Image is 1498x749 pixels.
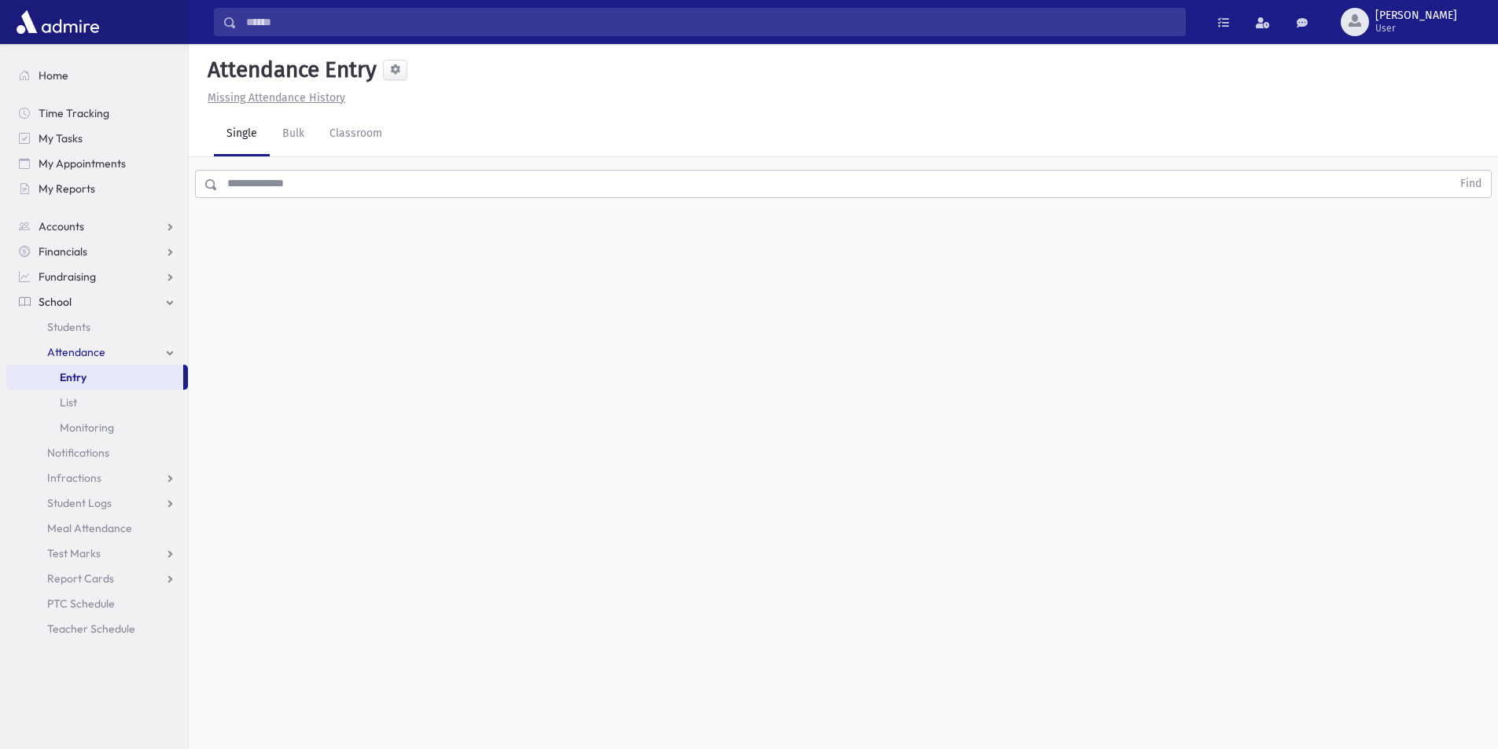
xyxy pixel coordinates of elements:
a: PTC Schedule [6,591,188,616]
a: Test Marks [6,541,188,566]
a: Home [6,63,188,88]
a: Infractions [6,465,188,490]
span: Entry [60,370,86,384]
a: Single [214,112,270,156]
a: Bulk [270,112,317,156]
a: Time Tracking [6,101,188,126]
span: User [1375,22,1457,35]
span: Meal Attendance [47,521,132,535]
u: Missing Attendance History [208,91,345,105]
span: My Appointments [39,156,126,171]
span: Monitoring [60,420,114,435]
a: Accounts [6,214,188,239]
span: Accounts [39,219,84,233]
span: Teacher Schedule [47,622,135,636]
span: Notifications [47,446,109,460]
span: My Tasks [39,131,83,145]
span: [PERSON_NAME] [1375,9,1457,22]
a: Students [6,314,188,340]
a: Financials [6,239,188,264]
span: Students [47,320,90,334]
a: Missing Attendance History [201,91,345,105]
a: My Tasks [6,126,188,151]
a: Notifications [6,440,188,465]
a: Report Cards [6,566,188,591]
a: My Reports [6,176,188,201]
button: Find [1451,171,1491,197]
a: Classroom [317,112,395,156]
a: Student Logs [6,490,188,516]
h5: Attendance Entry [201,57,377,83]
img: AdmirePro [13,6,103,38]
span: Home [39,68,68,83]
span: Attendance [47,345,105,359]
span: PTC Schedule [47,597,115,611]
span: Time Tracking [39,106,109,120]
input: Search [237,8,1185,36]
span: Test Marks [47,546,101,560]
a: List [6,390,188,415]
a: Fundraising [6,264,188,289]
span: Fundraising [39,270,96,284]
a: My Appointments [6,151,188,176]
a: Meal Attendance [6,516,188,541]
span: Financials [39,244,87,259]
span: Report Cards [47,571,114,586]
span: School [39,295,72,309]
a: Monitoring [6,415,188,440]
span: My Reports [39,182,95,196]
a: Teacher Schedule [6,616,188,641]
span: Student Logs [47,496,112,510]
span: Infractions [47,471,101,485]
span: List [60,395,77,409]
a: School [6,289,188,314]
a: Attendance [6,340,188,365]
a: Entry [6,365,183,390]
